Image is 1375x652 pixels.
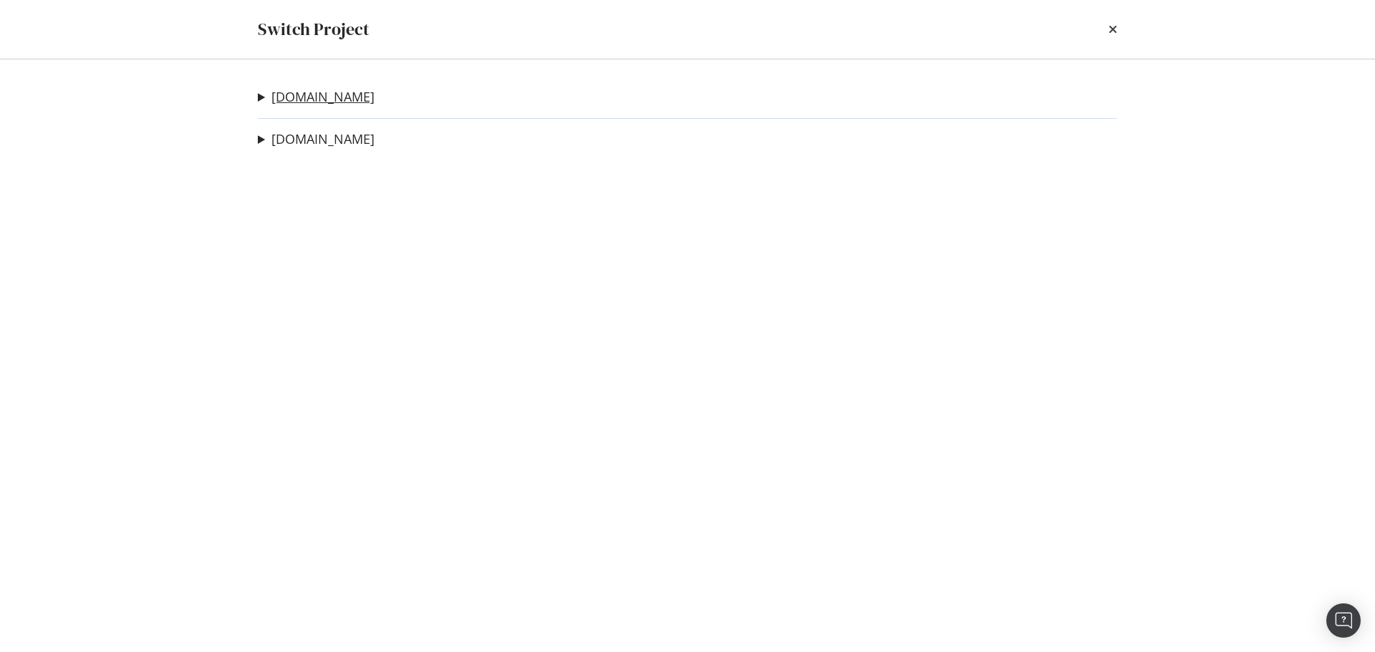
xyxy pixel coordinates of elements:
[1109,17,1117,42] div: times
[258,130,375,149] summary: [DOMAIN_NAME]
[258,88,375,107] summary: [DOMAIN_NAME]
[1326,603,1361,638] div: Open Intercom Messenger
[271,132,375,147] a: [DOMAIN_NAME]
[258,17,370,42] div: Switch Project
[271,89,375,104] a: [DOMAIN_NAME]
